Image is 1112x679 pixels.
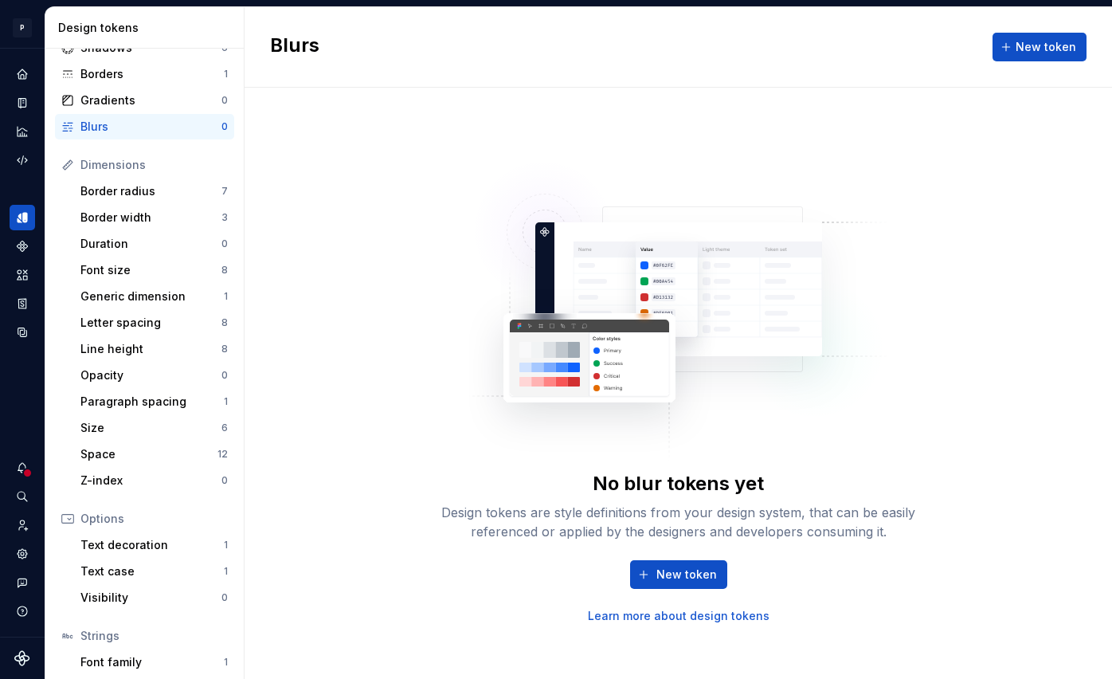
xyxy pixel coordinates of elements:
a: Design tokens [10,205,35,230]
a: Z-index0 [74,468,234,493]
a: Code automation [10,147,35,173]
div: Font size [80,262,221,278]
a: Border width3 [74,205,234,230]
a: Duration0 [74,231,234,257]
div: Borders [80,66,224,82]
div: Gradients [80,92,221,108]
div: Strings [80,628,228,644]
div: Design tokens are style definitions from your design system, that can be easily referenced or app... [424,503,934,541]
a: Home [10,61,35,87]
div: 1 [224,290,228,303]
a: Text case1 [74,559,234,584]
a: Data sources [10,320,35,345]
div: 6 [221,422,228,434]
a: Line height8 [74,336,234,362]
div: No blur tokens yet [593,471,764,496]
div: 8 [221,316,228,329]
div: Blurs [80,119,221,135]
div: 7 [221,185,228,198]
div: Text case [80,563,224,579]
button: New token [993,33,1087,61]
div: Letter spacing [80,315,221,331]
div: 1 [224,539,228,551]
div: Opacity [80,367,221,383]
button: Search ⌘K [10,484,35,509]
a: Generic dimension1 [74,284,234,309]
div: 12 [217,448,228,461]
a: Analytics [10,119,35,144]
div: Border width [80,210,221,226]
button: Notifications [10,455,35,481]
div: Visibility [80,590,221,606]
div: Options [80,511,228,527]
a: Learn more about design tokens [588,608,769,624]
a: Documentation [10,90,35,116]
div: 1 [224,395,228,408]
div: 1 [224,68,228,80]
div: 8 [221,343,228,355]
div: Font family [80,654,224,670]
div: 0 [221,120,228,133]
a: Size6 [74,415,234,441]
div: 1 [224,656,228,669]
a: Borders1 [55,61,234,87]
a: Assets [10,262,35,288]
a: Paragraph spacing1 [74,389,234,414]
div: 0 [221,94,228,107]
div: Dimensions [80,157,228,173]
a: Opacity0 [74,363,234,388]
div: 1 [224,565,228,578]
button: P [3,10,41,45]
div: 0 [221,474,228,487]
div: 0 [221,369,228,382]
a: Space12 [74,442,234,467]
div: Border radius [80,183,221,199]
a: Components [10,234,35,259]
div: 8 [221,264,228,277]
div: 3 [221,211,228,224]
div: 0 [221,591,228,604]
div: P [13,18,32,37]
div: Paragraph spacing [80,394,224,410]
a: Blurs0 [55,114,234,139]
a: Storybook stories [10,291,35,316]
div: 0 [221,237,228,250]
a: Font size8 [74,257,234,283]
a: Invite team [10,512,35,538]
span: New token [656,567,717,583]
a: Border radius7 [74,179,234,204]
a: Text decoration1 [74,532,234,558]
a: Font family1 [74,650,234,675]
button: Contact support [10,570,35,595]
div: Z-index [80,473,221,489]
div: Space [80,446,217,462]
div: Size [80,420,221,436]
h2: Blurs [270,33,319,61]
div: Line height [80,341,221,357]
div: Text decoration [80,537,224,553]
a: Settings [10,541,35,567]
a: Letter spacing8 [74,310,234,336]
span: New token [1016,39,1076,55]
div: Duration [80,236,221,252]
a: Visibility0 [74,585,234,610]
div: Generic dimension [80,288,224,304]
svg: Supernova Logo [14,650,30,666]
button: New token [630,560,727,589]
a: Gradients0 [55,88,234,113]
div: Design tokens [58,20,237,36]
